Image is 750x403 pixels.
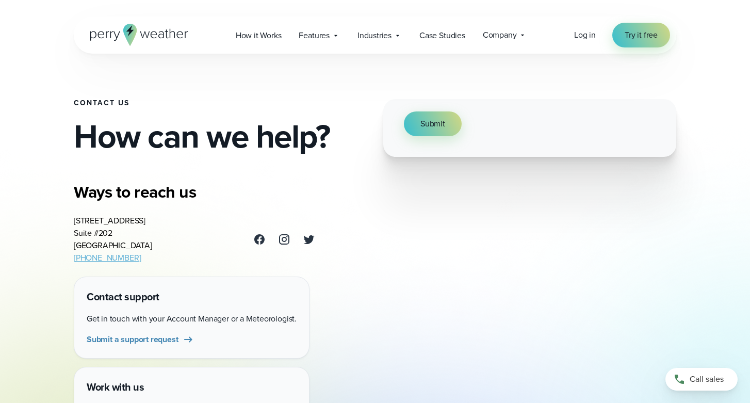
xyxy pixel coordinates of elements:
[483,29,517,41] span: Company
[419,29,465,42] span: Case Studies
[227,25,290,46] a: How it Works
[74,252,141,264] a: [PHONE_NUMBER]
[74,182,315,202] h3: Ways to reach us
[690,373,724,385] span: Call sales
[87,380,297,395] h4: Work with us
[299,29,329,42] span: Features
[404,111,462,136] button: Submit
[612,23,670,47] a: Try it free
[87,333,178,346] span: Submit a support request
[574,29,596,41] a: Log in
[411,25,474,46] a: Case Studies
[87,333,194,346] a: Submit a support request
[74,120,367,153] h2: How can we help?
[236,29,282,42] span: How it Works
[74,215,152,264] address: [STREET_ADDRESS] Suite #202 [GEOGRAPHIC_DATA]
[665,368,738,391] a: Call sales
[625,29,658,41] span: Try it free
[87,313,297,325] p: Get in touch with your Account Manager or a Meteorologist.
[74,99,367,107] h1: Contact Us
[420,118,445,130] span: Submit
[357,29,392,42] span: Industries
[87,289,297,304] h4: Contact support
